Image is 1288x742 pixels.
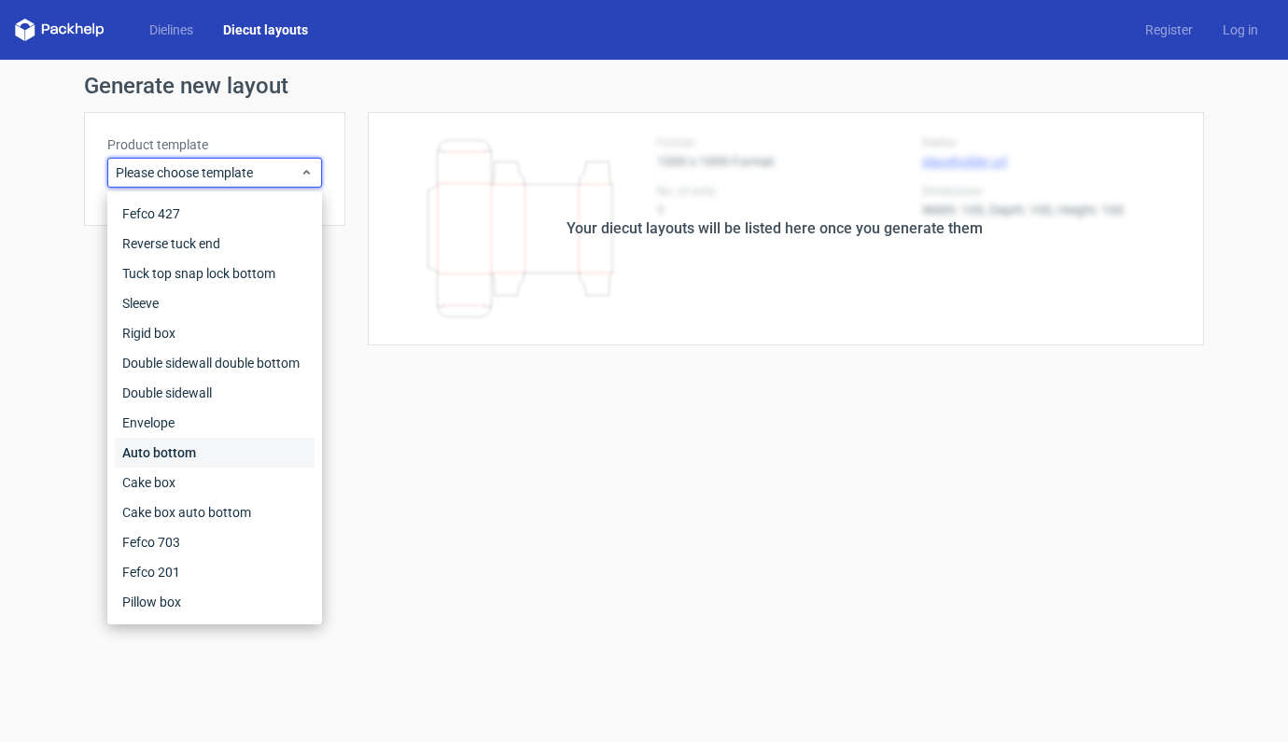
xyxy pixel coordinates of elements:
div: Fefco 703 [115,527,315,557]
a: Register [1130,21,1208,39]
h1: Generate new layout [84,75,1204,97]
div: Cake box auto bottom [115,497,315,527]
div: Reverse tuck end [115,229,315,259]
div: Tuck top snap lock bottom [115,259,315,288]
div: Cake box [115,468,315,497]
div: Sleeve [115,288,315,318]
a: Diecut layouts [208,21,323,39]
div: Your diecut layouts will be listed here once you generate them [567,217,983,240]
div: Auto bottom [115,438,315,468]
div: Fefco 201 [115,557,315,587]
div: Pillow box [115,587,315,617]
div: Rigid box [115,318,315,348]
label: Product template [107,135,322,154]
a: Dielines [134,21,208,39]
a: Log in [1208,21,1273,39]
div: Fefco 427 [115,199,315,229]
div: Envelope [115,408,315,438]
div: Double sidewall [115,378,315,408]
span: Please choose template [116,163,300,182]
div: Double sidewall double bottom [115,348,315,378]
